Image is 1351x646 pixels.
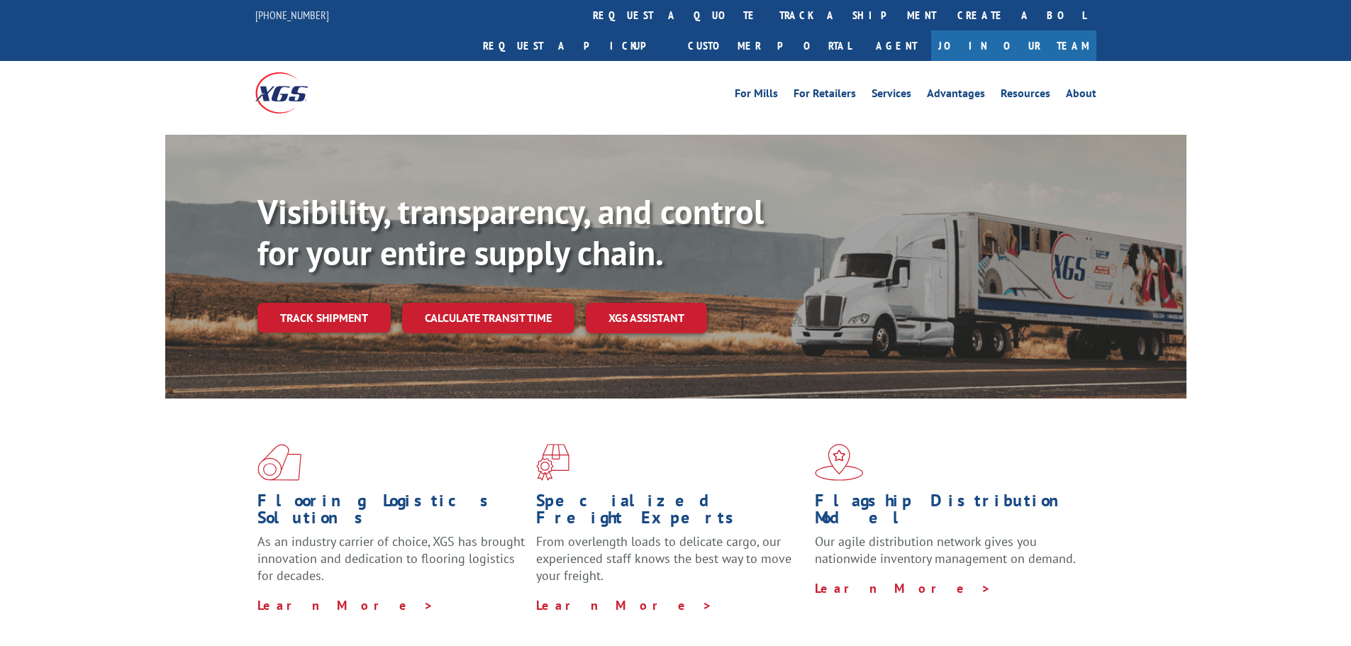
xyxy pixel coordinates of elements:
a: Learn More > [257,597,434,613]
a: Join Our Team [931,30,1096,61]
img: xgs-icon-focused-on-flooring-red [536,444,569,481]
p: From overlength loads to delicate cargo, our experienced staff knows the best way to move your fr... [536,533,804,596]
a: Services [872,88,911,104]
a: [PHONE_NUMBER] [255,8,329,22]
h1: Specialized Freight Experts [536,492,804,533]
a: Learn More > [536,597,713,613]
b: Visibility, transparency, and control for your entire supply chain. [257,189,764,274]
a: Track shipment [257,303,391,333]
a: Agent [862,30,931,61]
a: XGS ASSISTANT [586,303,707,333]
span: Our agile distribution network gives you nationwide inventory management on demand. [815,533,1076,567]
h1: Flagship Distribution Model [815,492,1083,533]
a: Advantages [927,88,985,104]
a: Learn More > [815,580,991,596]
a: For Mills [735,88,778,104]
h1: Flooring Logistics Solutions [257,492,526,533]
img: xgs-icon-total-supply-chain-intelligence-red [257,444,301,481]
a: Customer Portal [677,30,862,61]
a: About [1066,88,1096,104]
span: As an industry carrier of choice, XGS has brought innovation and dedication to flooring logistics... [257,533,525,584]
img: xgs-icon-flagship-distribution-model-red [815,444,864,481]
a: Calculate transit time [402,303,574,333]
a: Request a pickup [472,30,677,61]
a: For Retailers [794,88,856,104]
a: Resources [1001,88,1050,104]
